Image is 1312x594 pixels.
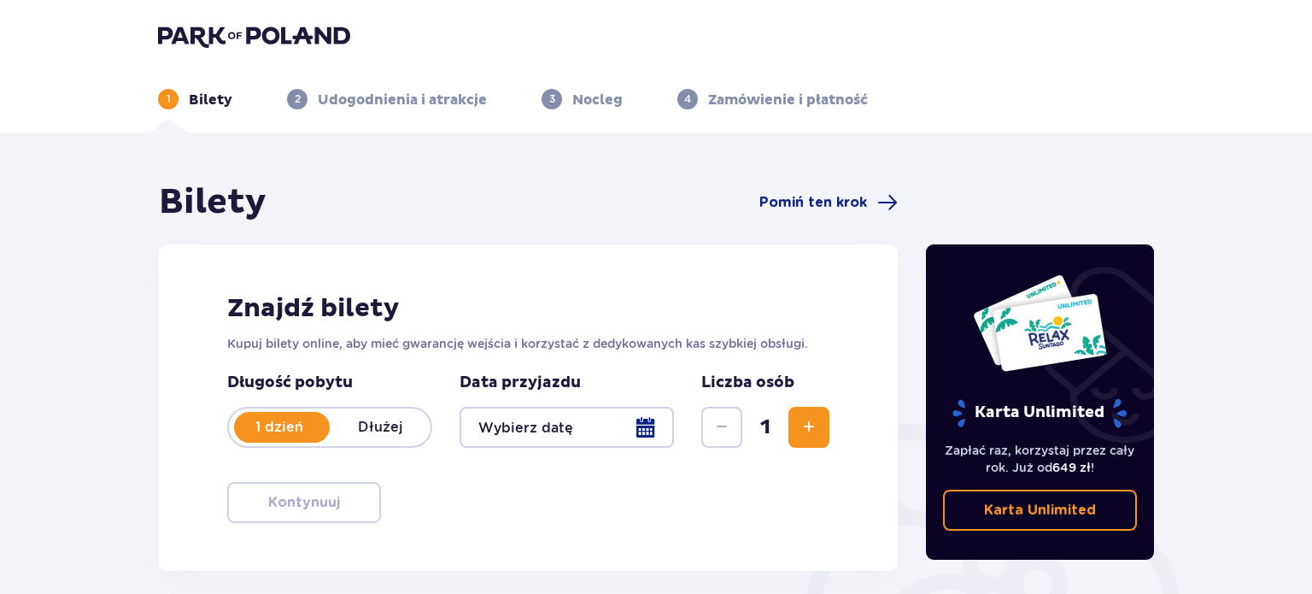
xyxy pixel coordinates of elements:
p: Data przyjazdu [460,373,581,393]
p: Liczba osób [701,373,794,393]
p: Dłużej [330,418,430,437]
span: 1 [746,415,785,440]
span: Pomiń ten krok [759,193,867,212]
button: Zwiększ [788,407,829,448]
p: Bilety [189,91,232,109]
p: Karta Unlimited [951,398,1128,428]
h2: Znajdź bilety [227,292,829,325]
p: Zamówienie i płatność [708,91,868,109]
p: Udogodnienia i atrakcje [318,91,487,109]
p: 1 [167,91,171,107]
h1: Bilety [159,181,266,224]
p: 1 dzień [229,418,330,437]
p: 4 [684,91,691,107]
img: Dwie karty całoroczne do Suntago z napisem 'UNLIMITED RELAX', na białym tle z tropikalnymi liśćmi... [972,273,1108,373]
div: 3Nocleg [542,89,623,109]
p: Długość pobytu [227,373,432,393]
p: Kupuj bilety online, aby mieć gwarancję wejścia i korzystać z dedykowanych kas szybkiej obsługi. [227,335,829,352]
p: Karta Unlimited [984,501,1096,520]
p: Kontynuuj [268,493,340,512]
div: 1Bilety [158,89,232,109]
p: 2 [295,91,301,107]
p: Nocleg [572,91,623,109]
a: Pomiń ten krok [759,192,898,213]
span: 649 zł [1052,461,1091,474]
img: Park of Poland logo [158,24,350,48]
div: 4Zamówienie i płatność [677,89,868,109]
p: Zapłać raz, korzystaj przez cały rok. Już od ! [943,442,1138,476]
button: Kontynuuj [227,482,381,523]
a: Karta Unlimited [943,490,1138,531]
button: Zmniejsz [701,407,742,448]
div: 2Udogodnienia i atrakcje [287,89,487,109]
p: 3 [549,91,555,107]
